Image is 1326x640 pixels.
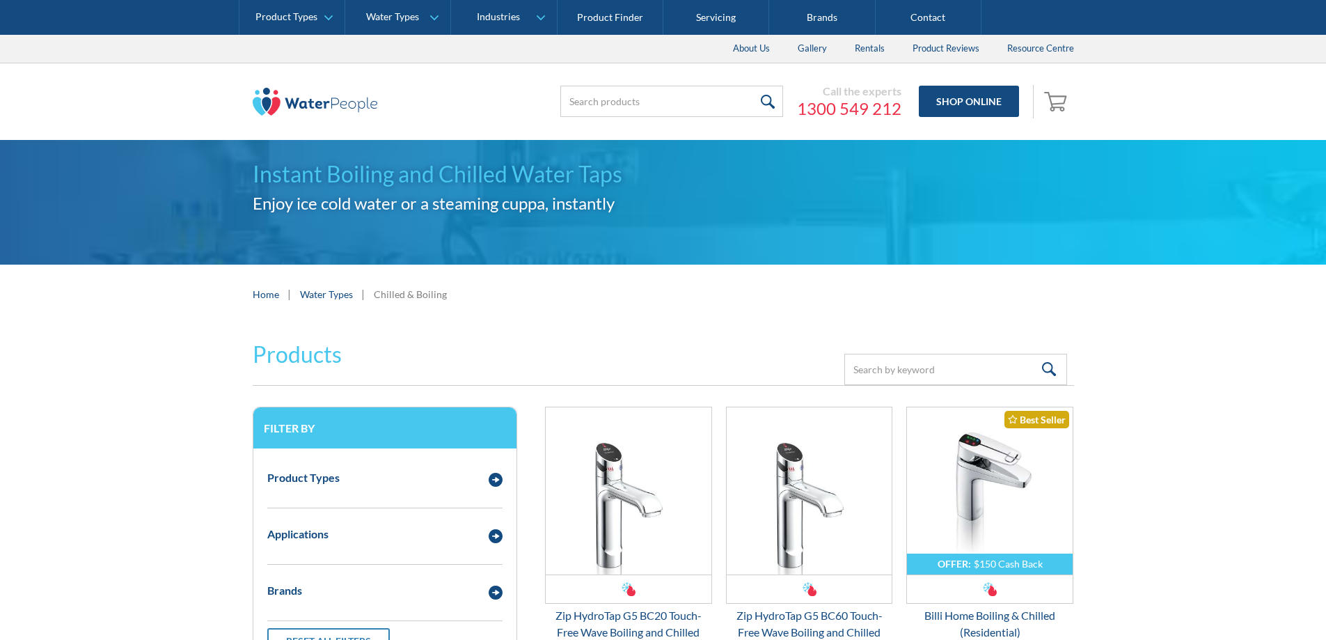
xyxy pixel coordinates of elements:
a: About Us [719,35,784,63]
div: Call the experts [797,84,901,98]
div: Product Types [255,11,317,23]
a: Open empty cart [1041,85,1074,118]
img: Billi Home Boiling & Chilled (Residential) [907,407,1073,575]
input: Search products [560,86,783,117]
img: shopping cart [1044,90,1071,112]
div: | [360,286,367,302]
img: Zip HydroTap G5 BC60 Touch-Free Wave Boiling and Chilled [727,407,892,575]
div: OFFER: [938,558,971,570]
a: Product Reviews [899,35,993,63]
a: Water Types [300,287,353,302]
div: Brands [267,582,302,599]
a: Shop Online [919,86,1019,117]
div: Applications [267,526,329,543]
img: Zip HydroTap G5 BC20 Touch-Free Wave Boiling and Chilled [546,407,711,575]
img: The Water People [253,88,378,116]
div: $150 Cash Back [974,558,1043,570]
a: Home [253,287,279,302]
div: Chilled & Boiling [374,287,447,302]
a: Gallery [784,35,841,63]
h3: Filter by [264,421,506,435]
div: Industries [477,11,520,23]
div: Water Types [366,11,419,23]
a: 1300 549 212 [797,98,901,119]
h2: Products [253,338,342,371]
a: Resource Centre [993,35,1088,63]
a: Rentals [841,35,899,63]
div: Product Types [267,469,340,486]
div: Best Seller [1004,411,1069,428]
h2: Enjoy ice cold water or a steaming cuppa, instantly [253,191,1074,216]
input: Search by keyword [844,354,1067,385]
h1: Instant Boiling and Chilled Water Taps [253,157,1074,191]
div: | [286,286,293,302]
